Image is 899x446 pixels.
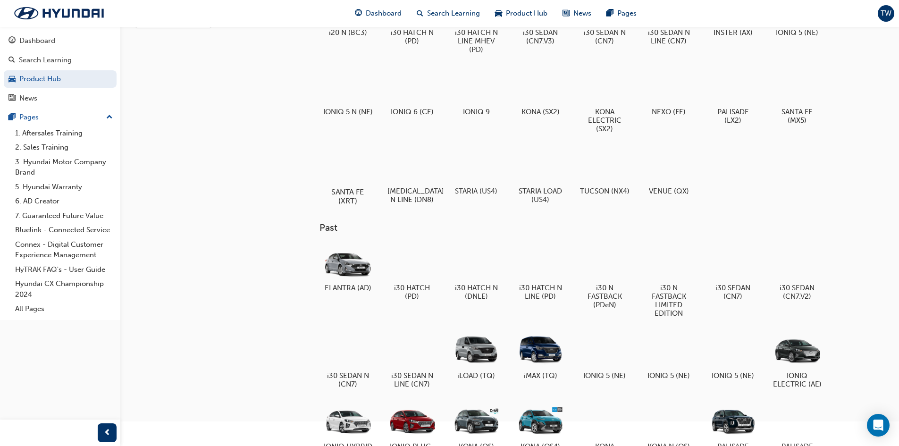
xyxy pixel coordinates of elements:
a: IONIQ 5 (NE) [576,329,633,384]
button: Pages [4,109,117,126]
span: guage-icon [8,37,16,45]
a: KONA ELECTRIC (SX2) [576,65,633,136]
a: 7. Guaranteed Future Value [11,209,117,223]
a: NEXO (FE) [640,65,697,119]
h5: i30 HATCH N LINE (PD) [516,284,565,301]
h5: IONIQ 5 (NE) [708,371,758,380]
div: Search Learning [19,55,72,66]
a: STARIA (US4) [448,144,504,199]
h5: iLOAD (TQ) [452,371,501,380]
h5: TUCSON (NX4) [580,187,630,195]
h5: i30 HATCH N (PD) [387,28,437,45]
a: IONIQ 5 N (NE) [319,65,376,119]
h5: i30 N FASTBACK (PDeN) [580,284,630,309]
h5: IONIQ 5 (NE) [644,371,694,380]
a: i30 HATCH (PD) [384,241,440,304]
h5: i30 SEDAN (CN7.V2) [773,284,822,301]
a: KONA (SX2) [512,65,569,119]
h5: VENUE (QX) [644,187,694,195]
a: i30 N FASTBACK LIMITED EDITION [640,241,697,321]
a: [MEDICAL_DATA] N LINE (DN8) [384,144,440,207]
a: Connex - Digital Customer Experience Management [11,237,117,262]
a: iLOAD (TQ) [448,329,504,384]
a: guage-iconDashboard [347,4,409,23]
span: Search Learning [427,8,480,19]
a: 3. Hyundai Motor Company Brand [11,155,117,180]
a: iMAX (TQ) [512,329,569,384]
button: DashboardSearch LearningProduct HubNews [4,30,117,109]
h5: i30 HATCH N LINE MHEV (PD) [452,28,501,54]
h5: STARIA LOAD (US4) [516,187,565,204]
h5: i30 SEDAN N LINE (CN7) [387,371,437,388]
span: News [573,8,591,19]
h5: ELANTRA (AD) [323,284,373,292]
h5: i30 SEDAN (CN7) [708,284,758,301]
a: Hyundai CX Championship 2024 [11,277,117,302]
a: i30 SEDAN N (CN7) [319,329,376,392]
a: i30 N FASTBACK (PDeN) [576,241,633,313]
a: 5. Hyundai Warranty [11,180,117,194]
a: News [4,90,117,107]
span: search-icon [8,56,15,65]
a: STARIA LOAD (US4) [512,144,569,207]
h5: IONIQ 5 (NE) [580,371,630,380]
h5: [MEDICAL_DATA] N LINE (DN8) [387,187,437,204]
span: Product Hub [506,8,547,19]
span: car-icon [8,75,16,84]
span: Dashboard [366,8,402,19]
span: news-icon [563,8,570,19]
a: Product Hub [4,70,117,88]
a: i30 HATCH N LINE (PD) [512,241,569,304]
a: IONIQ 9 [448,65,504,119]
h5: IONIQ 5 N (NE) [323,108,373,116]
a: ELANTRA (AD) [319,241,376,296]
a: IONIQ 6 (CE) [384,65,440,119]
a: All Pages [11,302,117,316]
h5: IONIQ ELECTRIC (AE) [773,371,822,388]
a: i30 SEDAN (CN7) [705,241,761,304]
div: News [19,93,37,104]
a: VENUE (QX) [640,144,697,199]
h5: i30 HATCH N (DNLE) [452,284,501,301]
span: search-icon [417,8,423,19]
div: Open Intercom Messenger [867,414,890,437]
h5: KONA (SX2) [516,108,565,116]
a: car-iconProduct Hub [487,4,555,23]
a: Search Learning [4,51,117,69]
a: IONIQ 5 (NE) [640,329,697,384]
a: pages-iconPages [599,4,644,23]
div: Dashboard [19,35,55,46]
span: pages-icon [606,8,613,19]
h5: IONIQ 5 (NE) [773,28,822,37]
h5: PALISADE (LX2) [708,108,758,125]
span: up-icon [106,111,113,124]
a: 1. Aftersales Training [11,126,117,141]
h5: STARIA (US4) [452,187,501,195]
span: Pages [617,8,637,19]
h5: iMAX (TQ) [516,371,565,380]
h5: NEXO (FE) [644,108,694,116]
span: news-icon [8,94,16,103]
span: prev-icon [104,427,111,439]
h5: KONA ELECTRIC (SX2) [580,108,630,133]
div: Pages [19,112,39,123]
a: i30 SEDAN (CN7.V2) [769,241,825,304]
h5: IONIQ 9 [452,108,501,116]
img: Trak [5,3,113,23]
a: i30 HATCH N (DNLE) [448,241,504,304]
h3: Past [319,222,856,233]
h5: i30 SEDAN (CN7.V3) [516,28,565,45]
h5: i30 N FASTBACK LIMITED EDITION [644,284,694,318]
h5: i30 SEDAN N (CN7) [323,371,373,388]
a: TUCSON (NX4) [576,144,633,199]
a: search-iconSearch Learning [409,4,487,23]
a: SANTA FE (MX5) [769,65,825,128]
h5: i20 N (BC3) [323,28,373,37]
a: IONIQ 5 (NE) [705,329,761,384]
h5: i30 HATCH (PD) [387,284,437,301]
a: HyTRAK FAQ's - User Guide [11,262,117,277]
a: news-iconNews [555,4,599,23]
h5: i30 SEDAN N (CN7) [580,28,630,45]
a: Bluelink - Connected Service [11,223,117,237]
